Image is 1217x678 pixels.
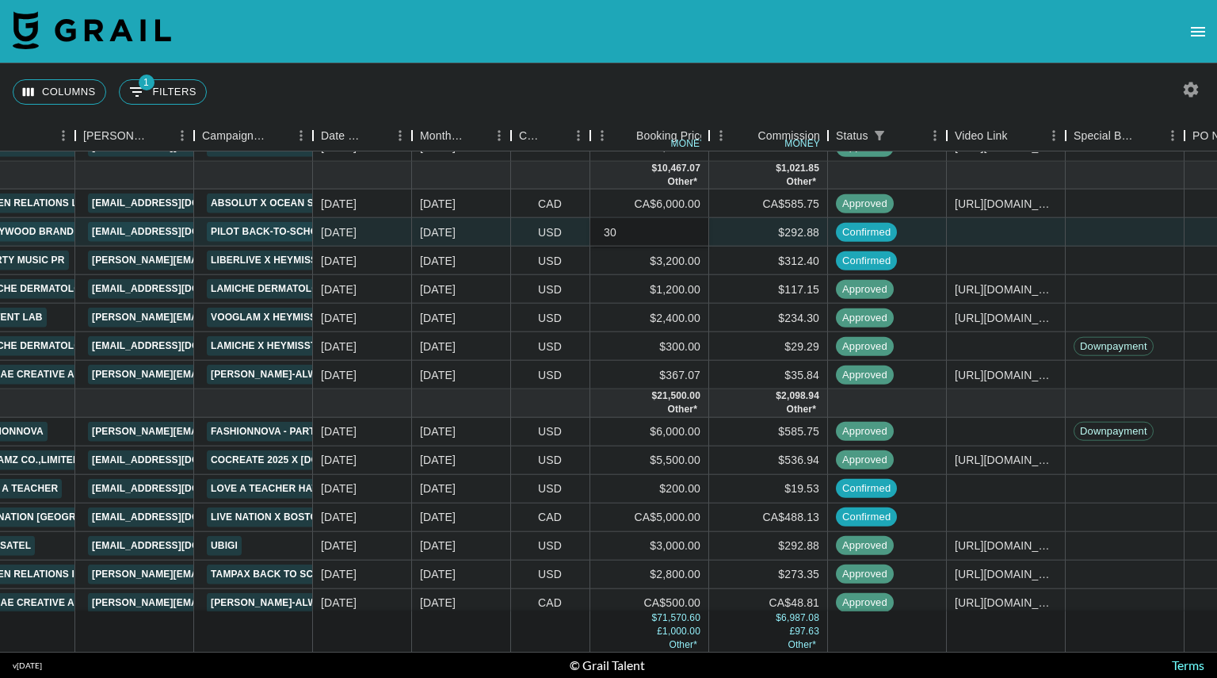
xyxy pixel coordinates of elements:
[511,446,590,474] div: USD
[836,510,897,525] span: confirmed
[321,309,357,325] div: 13/06/2025
[709,190,828,218] div: CA$585.75
[511,247,590,275] div: USD
[657,625,662,638] div: £
[13,11,171,49] img: Grail Talent
[511,417,590,446] div: USD
[420,309,456,325] div: Jun '25
[590,275,709,304] div: $1,200.00
[420,509,456,525] div: Jul '25
[207,279,439,299] a: Lamiche Dermatology x heymissteacher
[420,452,456,468] div: Jul '25
[1074,339,1153,354] span: Downpayment
[590,446,709,474] div: $5,500.00
[1139,124,1161,147] button: Sort
[420,566,456,582] div: Jul '25
[836,196,894,211] span: approved
[207,222,414,242] a: Pilot Back-to-School 2025 Campaign
[148,124,170,147] button: Sort
[784,139,820,148] div: money
[511,474,590,503] div: USD
[590,417,709,446] div: $6,000.00
[321,423,357,439] div: 19/07/2025
[636,121,706,151] div: Booking Price
[836,224,897,239] span: confirmed
[1066,121,1185,151] div: Special Booking Type
[420,139,456,155] div: May '25
[955,566,1057,582] div: https://www.tiktok.com/@janelle.alexandria/video/7535208529901161758?_r=1&_t=ZP-8ydKsrXD3AV
[955,195,1057,211] div: https://www.instagram.com/reel/DLEIxpXRg_l/?igsh=MTdrMTB5eW9iMGI4Mg==
[511,304,590,332] div: USD
[567,124,590,147] button: Menu
[836,121,868,151] div: Status
[590,531,709,560] div: $3,000.00
[828,121,947,151] div: Status
[420,121,465,151] div: Month Due
[194,121,313,151] div: Campaign (Type)
[709,124,733,147] button: Menu
[1172,657,1204,672] a: Terms
[836,310,894,325] span: approved
[955,121,1008,151] div: Video Link
[923,124,947,147] button: Menu
[669,639,697,650] span: CA$ 11,500.00
[836,339,894,354] span: approved
[511,332,590,361] div: USD
[88,592,346,612] a: [PERSON_NAME][EMAIL_ADDRESS][DOMAIN_NAME]
[757,121,820,151] div: Commission
[511,503,590,531] div: CAD
[13,79,106,105] button: Select columns
[511,531,590,560] div: USD
[709,503,828,531] div: CA$488.13
[955,281,1057,297] div: https://www.tiktok.com/@heymissteacher/video/7522896821706935607?_r=1&_t=ZN-8xj9ze35s62
[868,124,891,147] button: Show filters
[321,566,357,582] div: 10/07/2025
[657,162,700,175] div: 10,467.07
[289,124,313,147] button: Menu
[313,121,412,151] div: Date Created
[139,75,155,90] span: 1
[511,190,590,218] div: CAD
[836,253,897,268] span: confirmed
[207,251,368,270] a: LiberLive x heymissteacher
[955,139,1057,155] div: https://www.instagram.com/stories/ocean_vibesss_/3643225676688986824/?utm_source=ig_story_item_sh...
[321,224,357,239] div: 30/05/2025
[88,308,346,328] a: [PERSON_NAME][EMAIL_ADDRESS][DOMAIN_NAME]
[511,560,590,588] div: USD
[590,361,709,389] div: $367.07
[88,279,265,299] a: [EMAIL_ADDRESS][DOMAIN_NAME]
[1161,124,1185,147] button: Menu
[657,611,700,625] div: 71,570.60
[651,611,657,625] div: $
[868,124,891,147] div: 1 active filter
[955,452,1057,468] div: https://www.tiktok.com/@heymissteacher/video/7523684951515008270
[75,121,194,151] div: Booker
[836,567,894,582] span: approved
[366,124,388,147] button: Sort
[321,481,357,496] div: 09/07/2025
[955,309,1057,325] div: https://www.tiktok.com/@heymissteacher/video/7519632948396674317?_r=1&_t=ZN-8xU3Ux5iV4I
[202,121,267,151] div: Campaign (Type)
[207,478,361,498] a: Love A Teacher Hat Promo
[836,282,894,297] span: approved
[267,124,289,147] button: Sort
[544,124,567,147] button: Sort
[709,560,828,588] div: $273.35
[735,124,757,147] button: Sort
[590,332,709,361] div: $300.00
[836,453,894,468] span: approved
[420,195,456,211] div: Jun '25
[709,474,828,503] div: $19.53
[88,193,265,213] a: [EMAIL_ADDRESS][DOMAIN_NAME]
[321,338,357,354] div: 18/06/2025
[709,531,828,560] div: $292.88
[788,639,816,650] span: CA$ 1,122.69
[321,509,357,525] div: 18/07/2025
[207,308,367,328] a: Vooglam x heymissteacher
[590,304,709,332] div: $2,400.00
[207,450,384,469] a: CoCreate 2025 x [DOMAIN_NAME]
[420,366,456,382] div: Jun '25
[590,560,709,588] div: $2,800.00
[420,423,456,439] div: Jul '25
[388,124,412,147] button: Menu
